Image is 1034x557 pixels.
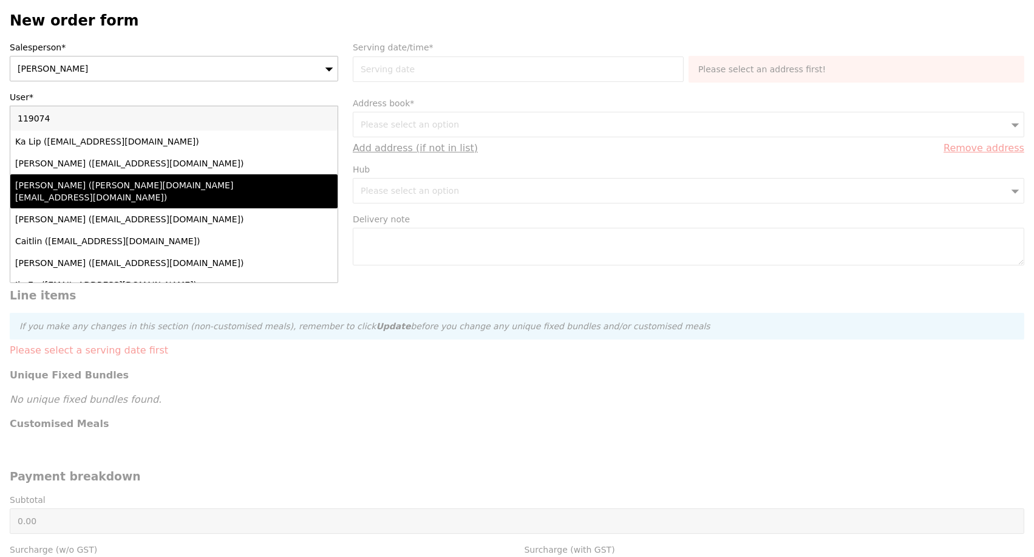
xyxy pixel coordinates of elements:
span: [PERSON_NAME] [18,64,88,73]
div: [PERSON_NAME] ([PERSON_NAME][DOMAIN_NAME][EMAIL_ADDRESS][DOMAIN_NAME]) [15,179,253,203]
div: [PERSON_NAME] ([EMAIL_ADDRESS][DOMAIN_NAME]) [15,257,253,269]
label: Salesperson* [10,41,338,53]
div: Caitlin ([EMAIL_ADDRESS][DOMAIN_NAME]) [15,235,253,247]
div: Ka Lip ([EMAIL_ADDRESS][DOMAIN_NAME]) [15,135,253,148]
label: User* [10,91,338,103]
div: [PERSON_NAME] ([EMAIL_ADDRESS][DOMAIN_NAME]) [15,157,253,169]
div: [PERSON_NAME] ([EMAIL_ADDRESS][DOMAIN_NAME]) [15,213,253,225]
h2: New order form [10,12,1024,29]
div: Jia En ([EMAIL_ADDRESS][DOMAIN_NAME]) [15,279,253,291]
